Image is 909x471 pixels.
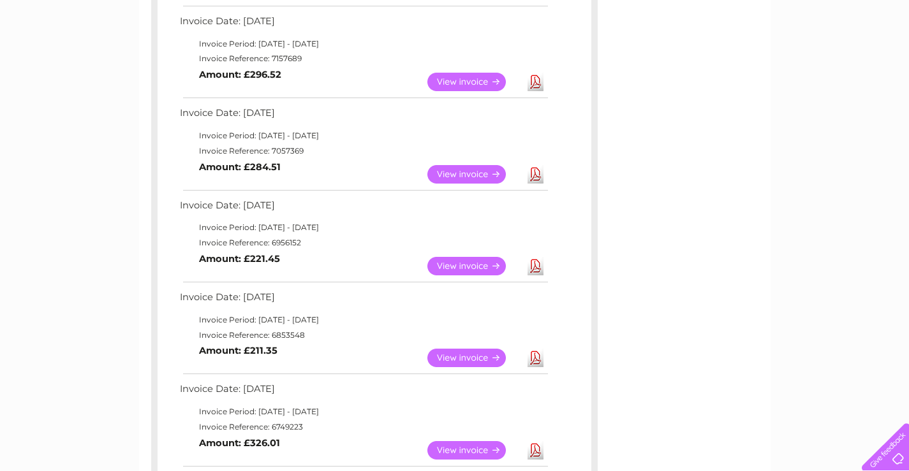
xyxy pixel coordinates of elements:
b: Amount: £326.01 [199,437,280,449]
a: 0333 014 3131 [669,6,757,22]
b: Amount: £296.52 [199,69,281,80]
b: Amount: £211.35 [199,345,277,356]
div: Clear Business is a trading name of Verastar Limited (registered in [GEOGRAPHIC_DATA] No. 3667643... [154,7,757,62]
a: Energy [716,54,744,64]
td: Invoice Period: [DATE] - [DATE] [177,312,550,328]
a: View [427,349,521,367]
a: Log out [868,54,898,64]
a: View [427,73,521,91]
td: Invoice Period: [DATE] - [DATE] [177,36,550,52]
a: View [427,257,521,275]
td: Invoice Reference: 6853548 [177,328,550,343]
b: Amount: £284.51 [199,161,281,173]
td: Invoice Date: [DATE] [177,380,550,404]
td: Invoice Period: [DATE] - [DATE] [177,404,550,419]
td: Invoice Period: [DATE] - [DATE] [177,128,550,143]
td: Invoice Date: [DATE] [177,289,550,312]
td: Invoice Reference: 6749223 [177,419,550,435]
a: Download [528,257,543,275]
a: Download [528,441,543,460]
a: View [427,441,521,460]
img: logo.png [32,33,97,72]
b: Amount: £221.45 [199,253,280,264]
a: Download [528,165,543,184]
td: Invoice Period: [DATE] - [DATE] [177,220,550,235]
a: View [427,165,521,184]
td: Invoice Reference: 6956152 [177,235,550,250]
a: Contact [824,54,855,64]
td: Invoice Reference: 7157689 [177,51,550,66]
a: Blog [798,54,817,64]
td: Invoice Reference: 7057369 [177,143,550,159]
td: Invoice Date: [DATE] [177,105,550,128]
a: Telecoms [752,54,790,64]
a: Water [684,54,709,64]
a: Download [528,73,543,91]
a: Download [528,349,543,367]
td: Invoice Date: [DATE] [177,197,550,221]
td: Invoice Date: [DATE] [177,13,550,36]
